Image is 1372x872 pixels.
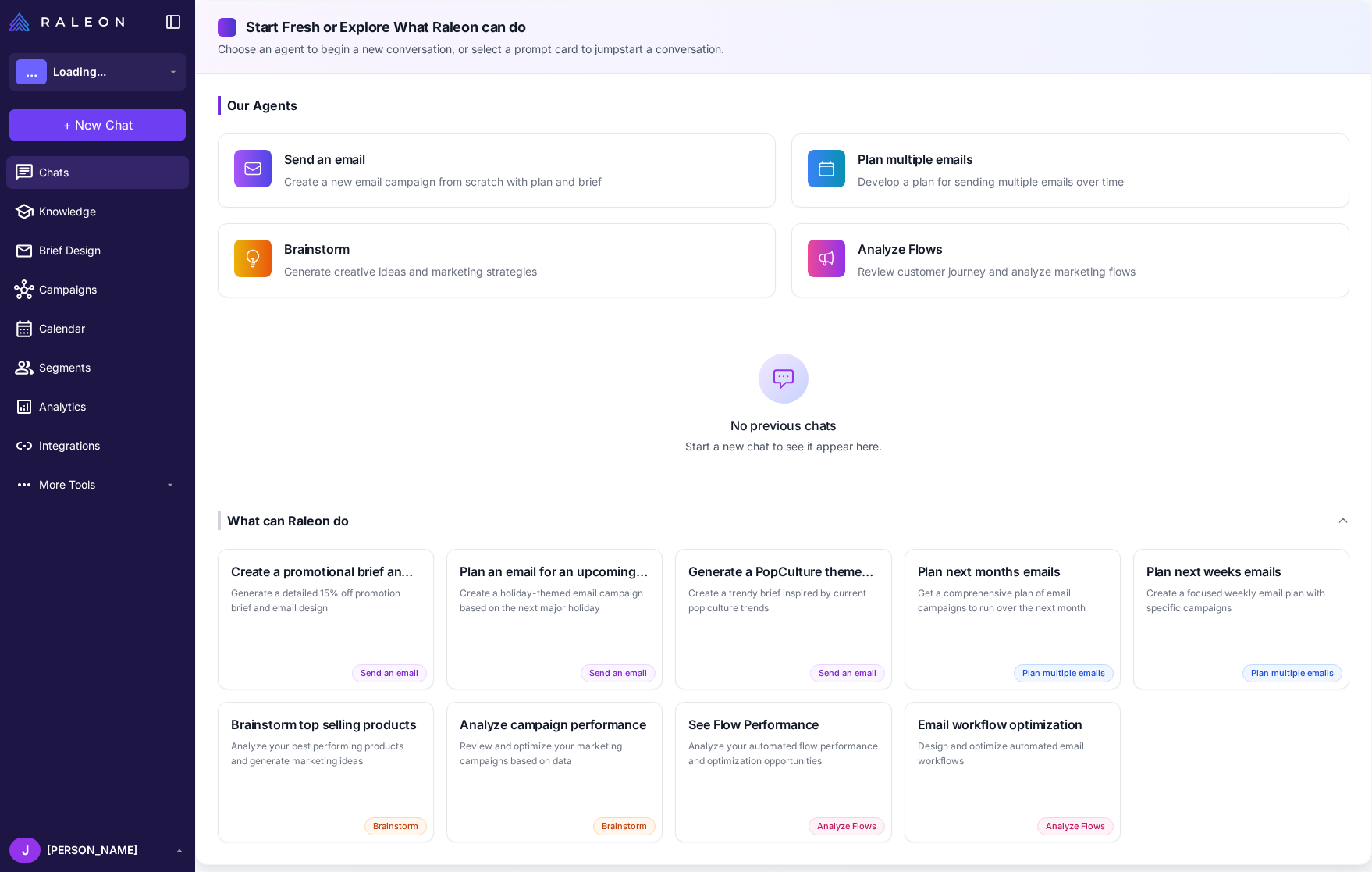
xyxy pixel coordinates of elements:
[9,12,124,31] img: Raleon Logo
[218,96,1349,115] h3: Our Agents
[809,817,885,835] span: Analyze Flows
[905,702,1121,842] button: Email workflow optimizationDesign and optimize automated email workflowsAnalyze Flows
[6,429,189,462] a: Integrations
[1146,562,1336,581] h3: Plan next weeks emails
[460,715,649,734] h3: Analyze campaign performance
[6,273,189,306] a: Campaigns
[284,150,602,169] h4: Send an email
[364,817,427,835] span: Brainstorm
[688,739,878,769] p: Analyze your automated flow performance and optimization opportunities
[231,739,421,769] p: Analyze your best performing products and generate marketing ideas
[688,715,878,734] h3: See Flow Performance
[688,585,878,616] p: Create a trendy brief inspired by current pop culture trends
[218,16,1349,37] h2: Start Fresh or Explore What Raleon can do
[218,416,1349,435] p: No previous chats
[39,242,176,259] span: Brief Design
[218,511,349,530] div: What can Raleon do
[352,664,427,682] span: Send an email
[6,312,189,345] a: Calendar
[9,838,41,863] div: J
[39,437,176,454] span: Integrations
[581,664,656,682] span: Send an email
[791,133,1349,208] button: Plan multiple emailsDevelop a plan for sending multiple emails over time
[1242,664,1342,682] span: Plan multiple emails
[918,562,1107,581] h3: Plan next months emails
[446,702,663,842] button: Analyze campaign performanceReview and optimize your marketing campaigns based on dataBrainstorm
[858,240,1136,258] h4: Analyze Flows
[39,164,176,181] span: Chats
[39,359,176,376] span: Segments
[218,133,776,208] button: Send an emailCreate a new email campaign from scratch with plan and brief
[6,195,189,228] a: Knowledge
[460,585,649,616] p: Create a holiday-themed email campaign based on the next major holiday
[460,562,649,581] h3: Plan an email for an upcoming holiday
[39,398,176,415] span: Analytics
[905,549,1121,689] button: Plan next months emailsGet a comprehensive plan of email campaigns to run over the next monthPlan...
[231,562,421,581] h3: Create a promotional brief and email
[675,549,891,689] button: Generate a PopCulture themed briefCreate a trendy brief inspired by current pop culture trendsSen...
[446,549,663,689] button: Plan an email for an upcoming holidayCreate a holiday-themed email campaign based on the next maj...
[39,281,176,298] span: Campaigns
[6,156,189,189] a: Chats
[39,320,176,337] span: Calendar
[1133,549,1349,689] button: Plan next weeks emailsCreate a focused weekly email plan with specific campaignsPlan multiple emails
[858,263,1136,281] p: Review customer journey and analyze marketing flows
[9,12,130,31] a: Raleon Logo
[593,817,656,835] span: Brainstorm
[39,476,164,493] span: More Tools
[460,739,649,769] p: Review and optimize your marketing campaigns based on data
[918,739,1107,769] p: Design and optimize automated email workflows
[284,263,537,281] p: Generate creative ideas and marketing strategies
[16,59,47,84] div: ...
[218,702,434,842] button: Brainstorm top selling productsAnalyze your best performing products and generate marketing ideas...
[47,842,137,859] span: [PERSON_NAME]
[791,223,1349,297] button: Analyze FlowsReview customer journey and analyze marketing flows
[218,223,776,297] button: BrainstormGenerate creative ideas and marketing strategies
[9,109,186,141] button: +New Chat
[39,203,176,220] span: Knowledge
[75,116,133,134] span: New Chat
[858,173,1124,191] p: Develop a plan for sending multiple emails over time
[6,351,189,384] a: Segments
[231,585,421,616] p: Generate a detailed 15% off promotion brief and email design
[858,150,1124,169] h4: Plan multiple emails
[6,390,189,423] a: Analytics
[53,63,106,80] span: Loading...
[284,240,537,258] h4: Brainstorm
[918,585,1107,616] p: Get a comprehensive plan of email campaigns to run over the next month
[63,116,72,134] span: +
[918,715,1107,734] h3: Email workflow optimization
[675,702,891,842] button: See Flow PerformanceAnalyze your automated flow performance and optimization opportunitiesAnalyze...
[231,715,421,734] h3: Brainstorm top selling products
[1146,585,1336,616] p: Create a focused weekly email plan with specific campaigns
[1037,817,1114,835] span: Analyze Flows
[218,41,1349,58] p: Choose an agent to begin a new conversation, or select a prompt card to jumpstart a conversation.
[810,664,885,682] span: Send an email
[6,234,189,267] a: Brief Design
[1014,664,1114,682] span: Plan multiple emails
[284,173,602,191] p: Create a new email campaign from scratch with plan and brief
[218,438,1349,455] p: Start a new chat to see it appear here.
[218,549,434,689] button: Create a promotional brief and emailGenerate a detailed 15% off promotion brief and email designS...
[688,562,878,581] h3: Generate a PopCulture themed brief
[9,53,186,91] button: ...Loading...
